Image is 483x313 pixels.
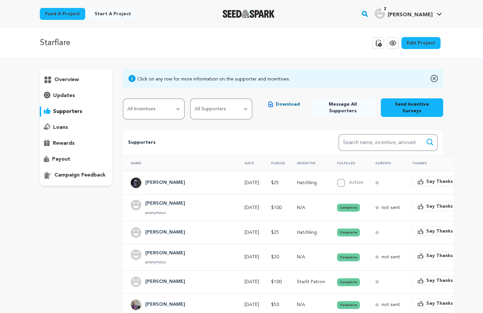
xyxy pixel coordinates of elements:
[40,37,70,49] p: Starflare
[223,10,275,18] a: Seed&Spark Homepage
[244,204,259,211] p: [DATE]
[137,76,290,82] div: Click on any row for more information on the supporter and incentives.
[145,301,185,309] h4: Joseph Bricker
[375,8,433,19] div: Laura R.'s Profile
[412,276,458,285] button: Say Thanks
[297,204,325,211] p: N/A
[276,101,300,108] span: Download
[381,6,389,12] span: 2
[53,124,68,131] p: loans
[297,229,325,236] p: Hatchling
[329,155,367,171] th: Fulfilled
[337,253,360,261] button: Complete
[431,75,438,82] img: close-o.svg
[412,251,458,260] button: Say Thanks
[263,98,305,110] button: Download
[244,254,259,260] p: [DATE]
[349,180,363,185] label: Action
[244,180,259,186] p: [DATE]
[381,301,400,308] p: not sent
[40,8,85,20] a: Fund a project
[131,178,141,188] img: 04cabff904112c2d.jpg
[40,154,112,165] button: payout
[426,228,453,235] span: Say Thanks
[412,227,458,236] button: Say Thanks
[404,155,462,171] th: Thanks
[40,138,112,149] button: rewards
[401,37,441,49] a: Edit Project
[426,252,453,259] span: Say Thanks
[310,98,376,117] button: Message All Supporters
[381,254,400,260] p: not sent
[131,299,141,310] img: picture.jpeg
[40,75,112,85] button: overview
[412,299,458,308] button: Say Thanks
[381,98,443,117] button: Send Incentive Surveys
[40,90,112,101] button: updates
[271,181,279,185] span: $25
[237,155,263,171] th: Date
[263,155,289,171] th: Pledge
[297,254,325,260] p: N/A
[244,279,259,285] p: [DATE]
[337,301,360,309] button: Complete
[373,7,443,19] a: Laura R.'s Profile
[297,301,325,308] p: N/A
[316,101,370,114] span: Message All Supporters
[244,301,259,308] p: [DATE]
[271,302,279,307] span: $50
[145,278,185,286] h4: Stephanie Yip
[381,204,400,211] p: not sent
[271,255,279,259] span: $20
[367,155,404,171] th: Surveys
[131,227,141,238] img: user.png
[52,155,70,163] p: payout
[297,279,325,285] p: Starlit Patron
[289,155,329,171] th: Incentive
[375,8,385,19] img: user.png
[145,179,185,187] h4: Gawarecki Tony
[89,8,136,20] a: Start a project
[338,134,438,151] input: Search name, incentive, amount
[271,230,279,235] span: $25
[271,205,282,210] span: $100
[131,200,141,210] img: user.png
[53,139,75,147] p: rewards
[337,229,360,236] button: Complete
[145,249,185,257] h4: Alyssa Terry
[337,278,360,286] button: Complete
[40,122,112,133] button: loans
[145,210,185,216] p: anonymous
[131,277,141,287] img: user.png
[123,155,237,171] th: Name
[145,260,185,265] p: anonymous
[131,249,141,260] img: user.png
[145,229,185,236] h4: Joel Gawarecki
[128,139,317,147] p: Supporters
[40,170,112,181] button: campaign feedback
[426,277,453,284] span: Say Thanks
[373,7,443,21] span: Laura R.'s Profile
[53,108,82,116] p: supporters
[244,229,259,236] p: [DATE]
[388,12,433,18] span: [PERSON_NAME]
[337,204,360,212] button: Complete
[54,171,105,179] p: campaign feedback
[223,10,275,18] img: Seed&Spark Logo Dark Mode
[40,106,112,117] button: supporters
[297,180,325,186] p: Hatchling
[145,200,185,208] h4: Lorrie Goodwin
[426,300,453,307] span: Say Thanks
[54,76,79,84] p: overview
[426,178,453,185] span: Say Thanks
[412,202,458,211] button: Say Thanks
[412,177,458,186] button: Say Thanks
[426,203,453,210] span: Say Thanks
[53,92,75,100] p: updates
[271,280,282,284] span: $100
